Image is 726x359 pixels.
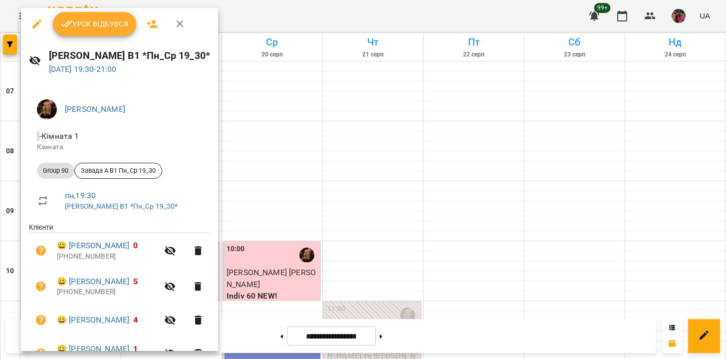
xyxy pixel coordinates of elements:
[37,142,202,152] p: Кімната
[29,239,53,263] button: Візит ще не сплачено. Додати оплату?
[57,240,129,252] a: 😀 [PERSON_NAME]
[57,287,158,297] p: [PHONE_NUMBER]
[29,308,53,332] button: Візит ще не сплачено. Додати оплату?
[57,276,129,288] a: 😀 [PERSON_NAME]
[133,315,138,325] span: 4
[57,343,129,355] a: 😀 [PERSON_NAME]
[57,314,129,326] a: 😀 [PERSON_NAME]
[133,344,138,354] span: 1
[61,18,129,30] span: Урок відбувся
[53,12,137,36] button: Урок відбувся
[65,104,125,114] a: [PERSON_NAME]
[65,191,96,200] a: пн , 19:30
[37,99,57,119] img: 019b2ef03b19e642901f9fba5a5c5a68.jpg
[75,166,162,175] span: Завада А В1 Пн_Ср 19_30
[74,163,162,179] div: Завада А В1 Пн_Ср 19_30
[133,277,138,286] span: 5
[37,131,81,141] span: - Кімната 1
[49,64,117,74] a: [DATE] 19:30-21:00
[65,202,178,210] a: [PERSON_NAME] В1 *Пн_Ср 19_30*
[37,166,74,175] span: Group 90
[29,275,53,299] button: Візит ще не сплачено. Додати оплату?
[49,48,210,63] h6: [PERSON_NAME] В1 *Пн_Ср 19_30*
[133,241,138,250] span: 0
[57,252,158,262] p: [PHONE_NUMBER]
